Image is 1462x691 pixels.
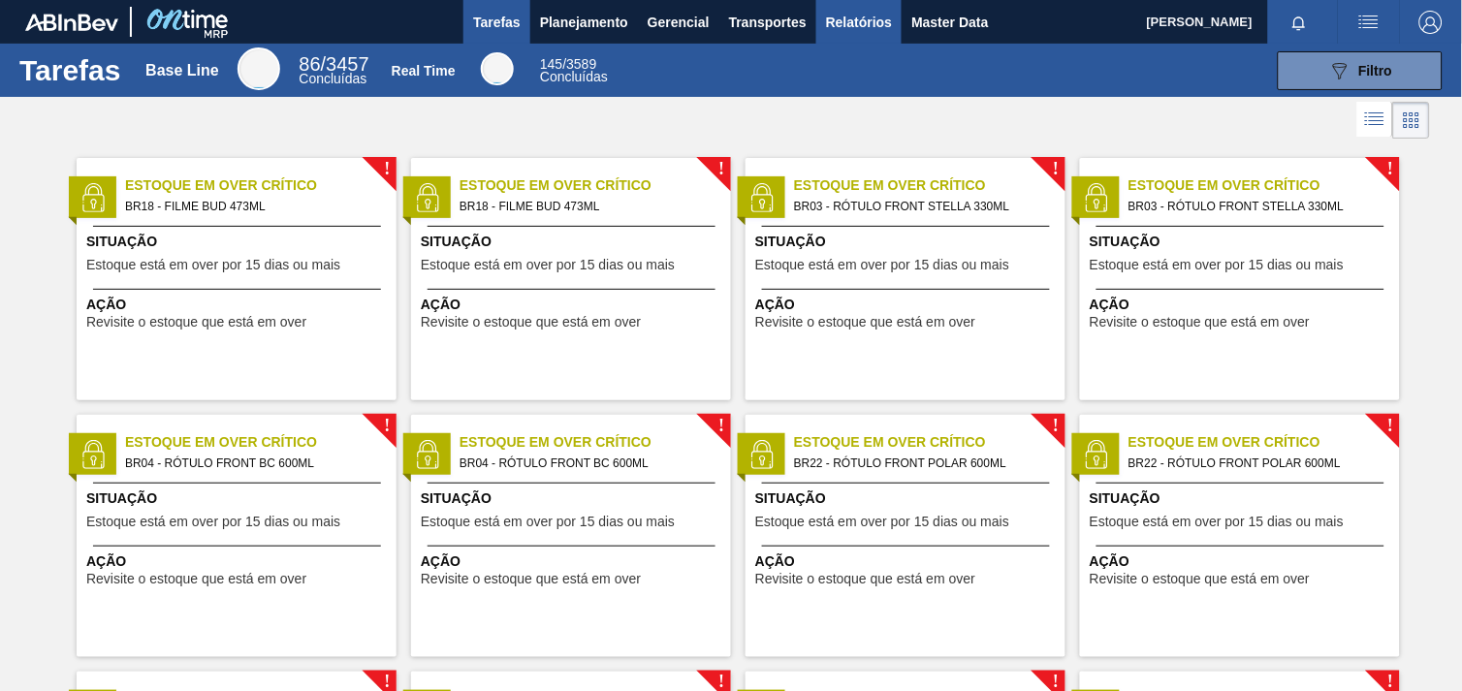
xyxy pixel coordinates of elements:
[86,315,306,330] span: Revisite o estoque que está em over
[86,258,340,272] span: Estoque está em over por 15 dias ou mais
[1278,51,1443,90] button: Filtro
[1082,440,1111,469] img: status
[826,11,892,34] span: Relatórios
[86,515,340,529] span: Estoque está em over por 15 dias ou mais
[1090,232,1395,252] span: Situação
[421,315,641,330] span: Revisite o estoque que está em over
[238,47,280,90] div: Base Line
[421,488,726,509] span: Situação
[755,551,1061,572] span: Ação
[421,515,675,529] span: Estoque está em over por 15 dias ou mais
[747,440,777,469] img: status
[300,53,369,75] span: / 3457
[460,453,715,474] span: BR04 - RÓTULO FRONT BC 600ML
[718,419,724,433] span: !
[540,11,628,34] span: Planejamento
[755,515,1009,529] span: Estoque está em over por 15 dias ou mais
[1053,162,1059,176] span: !
[300,56,369,85] div: Base Line
[540,69,608,84] span: Concluídas
[648,11,710,34] span: Gerencial
[384,162,390,176] span: !
[755,232,1061,252] span: Situação
[540,56,562,72] span: 145
[794,432,1065,453] span: Estoque em Over Crítico
[1359,63,1393,79] span: Filtro
[1268,9,1330,36] button: Notificações
[481,52,514,85] div: Real Time
[384,675,390,690] span: !
[1090,515,1344,529] span: Estoque está em over por 15 dias ou mais
[540,58,608,83] div: Real Time
[392,63,456,79] div: Real Time
[755,488,1061,509] span: Situação
[473,11,521,34] span: Tarefas
[460,175,731,196] span: Estoque em Over Crítico
[1090,551,1395,572] span: Ação
[1090,572,1310,586] span: Revisite o estoque que está em over
[125,175,397,196] span: Estoque em Over Crítico
[86,295,392,315] span: Ação
[1128,432,1400,453] span: Estoque em Over Crítico
[794,196,1050,217] span: BR03 - RÓTULO FRONT STELLA 330ML
[540,56,596,72] span: / 3589
[1053,675,1059,690] span: !
[755,572,975,586] span: Revisite o estoque que está em over
[145,62,219,79] div: Base Line
[19,59,121,81] h1: Tarefas
[125,196,381,217] span: BR18 - FILME BUD 473ML
[421,232,726,252] span: Situação
[1393,102,1430,139] div: Visão em Cards
[421,572,641,586] span: Revisite o estoque que está em over
[1090,488,1395,509] span: Situação
[1090,258,1344,272] span: Estoque está em over por 15 dias ou mais
[25,14,118,31] img: TNhmsLtSVTkK8tSr43FrP2fwEKptu5GPRR3wAAAABJRU5ErkJggg==
[125,453,381,474] span: BR04 - RÓTULO FRONT BC 600ML
[1387,162,1393,176] span: !
[413,440,442,469] img: status
[1357,102,1393,139] div: Visão em Lista
[1090,315,1310,330] span: Revisite o estoque que está em over
[794,175,1065,196] span: Estoque em Over Crítico
[1082,183,1111,212] img: status
[421,295,726,315] span: Ação
[300,71,367,86] span: Concluídas
[755,258,1009,272] span: Estoque está em over por 15 dias ou mais
[79,440,108,469] img: status
[1090,295,1395,315] span: Ação
[1387,675,1393,690] span: !
[718,675,724,690] span: !
[1128,453,1384,474] span: BR22 - RÓTULO FRONT POLAR 600ML
[460,196,715,217] span: BR18 - FILME BUD 473ML
[1387,419,1393,433] span: !
[460,432,731,453] span: Estoque em Over Crítico
[755,295,1061,315] span: Ação
[413,183,442,212] img: status
[1128,196,1384,217] span: BR03 - RÓTULO FRONT STELLA 330ML
[1357,11,1381,34] img: userActions
[86,232,392,252] span: Situação
[421,258,675,272] span: Estoque está em over por 15 dias ou mais
[747,183,777,212] img: status
[421,551,726,572] span: Ação
[718,162,724,176] span: !
[79,183,108,212] img: status
[384,419,390,433] span: !
[125,432,397,453] span: Estoque em Over Crítico
[911,11,988,34] span: Master Data
[1053,419,1059,433] span: !
[300,53,321,75] span: 86
[1128,175,1400,196] span: Estoque em Over Crítico
[86,572,306,586] span: Revisite o estoque que está em over
[86,551,392,572] span: Ação
[729,11,807,34] span: Transportes
[1419,11,1443,34] img: Logout
[755,315,975,330] span: Revisite o estoque que está em over
[86,488,392,509] span: Situação
[794,453,1050,474] span: BR22 - RÓTULO FRONT POLAR 600ML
